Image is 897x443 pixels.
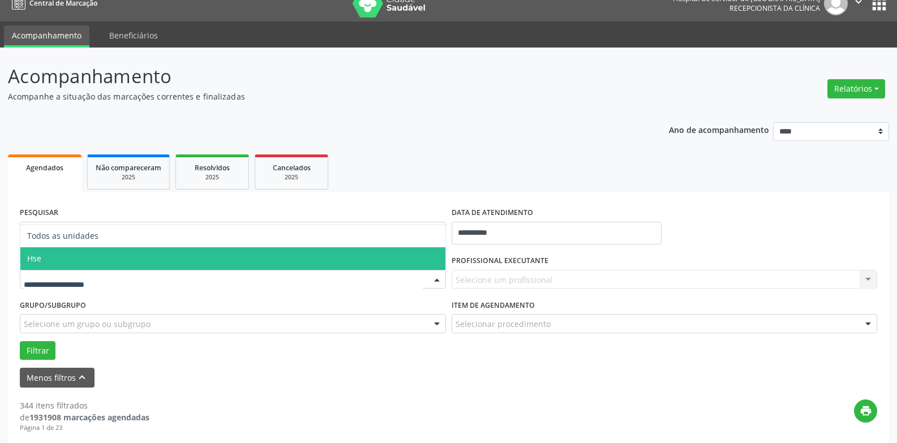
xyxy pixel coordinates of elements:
[20,411,149,423] div: de
[29,412,149,423] strong: 1931908 marcações agendadas
[76,371,88,384] i: keyboard_arrow_up
[184,173,241,182] div: 2025
[8,62,625,91] p: Acompanhamento
[24,318,151,330] span: Selecione um grupo ou subgrupo
[96,173,161,182] div: 2025
[27,230,98,241] span: Todos as unidades
[4,25,89,48] a: Acompanhamento
[729,3,820,13] span: Recepcionista da clínica
[452,252,548,270] label: PROFISSIONAL EXECUTANTE
[195,163,230,173] span: Resolvidos
[273,163,311,173] span: Cancelados
[27,253,41,264] span: Hse
[669,122,769,136] p: Ano de acompanhamento
[860,405,872,417] i: print
[20,341,55,360] button: Filtrar
[263,173,320,182] div: 2025
[456,318,551,330] span: Selecionar procedimento
[854,399,877,423] button: print
[8,91,625,102] p: Acompanhe a situação das marcações correntes e finalizadas
[20,368,95,388] button: Menos filtroskeyboard_arrow_up
[96,163,161,173] span: Não compareceram
[452,204,533,222] label: DATA DE ATENDIMENTO
[26,163,63,173] span: Agendados
[20,423,149,433] div: Página 1 de 23
[20,399,149,411] div: 344 itens filtrados
[101,25,166,45] a: Beneficiários
[827,79,885,98] button: Relatórios
[452,296,535,314] label: Item de agendamento
[20,204,58,222] label: PESQUISAR
[20,296,86,314] label: Grupo/Subgrupo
